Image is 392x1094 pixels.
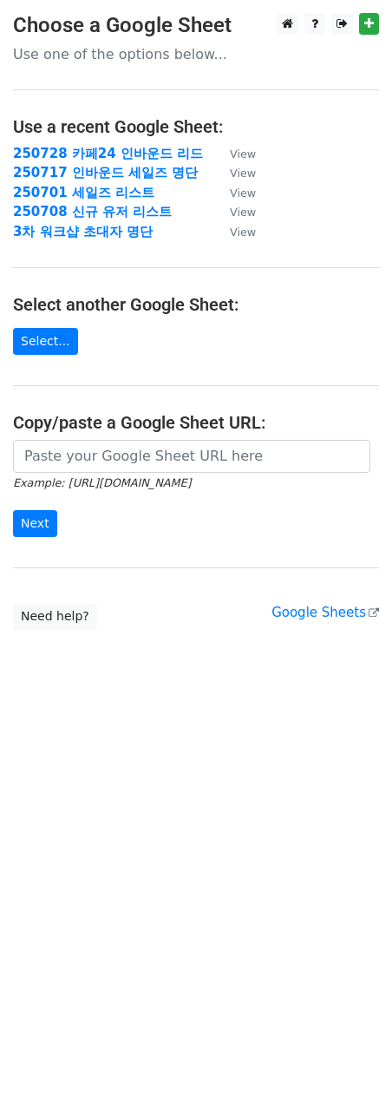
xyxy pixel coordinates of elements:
small: View [230,206,256,219]
a: View [212,224,256,239]
h4: Use a recent Google Sheet: [13,116,379,137]
small: View [230,226,256,239]
input: Paste your Google Sheet URL here [13,440,370,473]
small: Example: [URL][DOMAIN_NAME] [13,476,191,489]
a: 250708 신규 유저 리스트 [13,204,172,219]
p: Use one of the options below... [13,45,379,63]
h4: Copy/paste a Google Sheet URL: [13,412,379,433]
a: Google Sheets [271,605,379,620]
a: View [212,146,256,161]
h3: Choose a Google Sheet [13,13,379,38]
a: View [212,185,256,200]
a: Need help? [13,603,97,630]
small: View [230,167,256,180]
a: 250728 카페24 인바운드 리드 [13,146,203,161]
a: View [212,165,256,180]
h4: Select another Google Sheet: [13,294,379,315]
small: View [230,147,256,160]
a: Select... [13,328,78,355]
input: Next [13,510,57,537]
small: View [230,187,256,200]
a: 250717 인바운드 세일즈 명단 [13,165,198,180]
a: 3차 워크샵 초대자 명단 [13,224,153,239]
a: 250701 세일즈 리스트 [13,185,154,200]
a: View [212,204,256,219]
